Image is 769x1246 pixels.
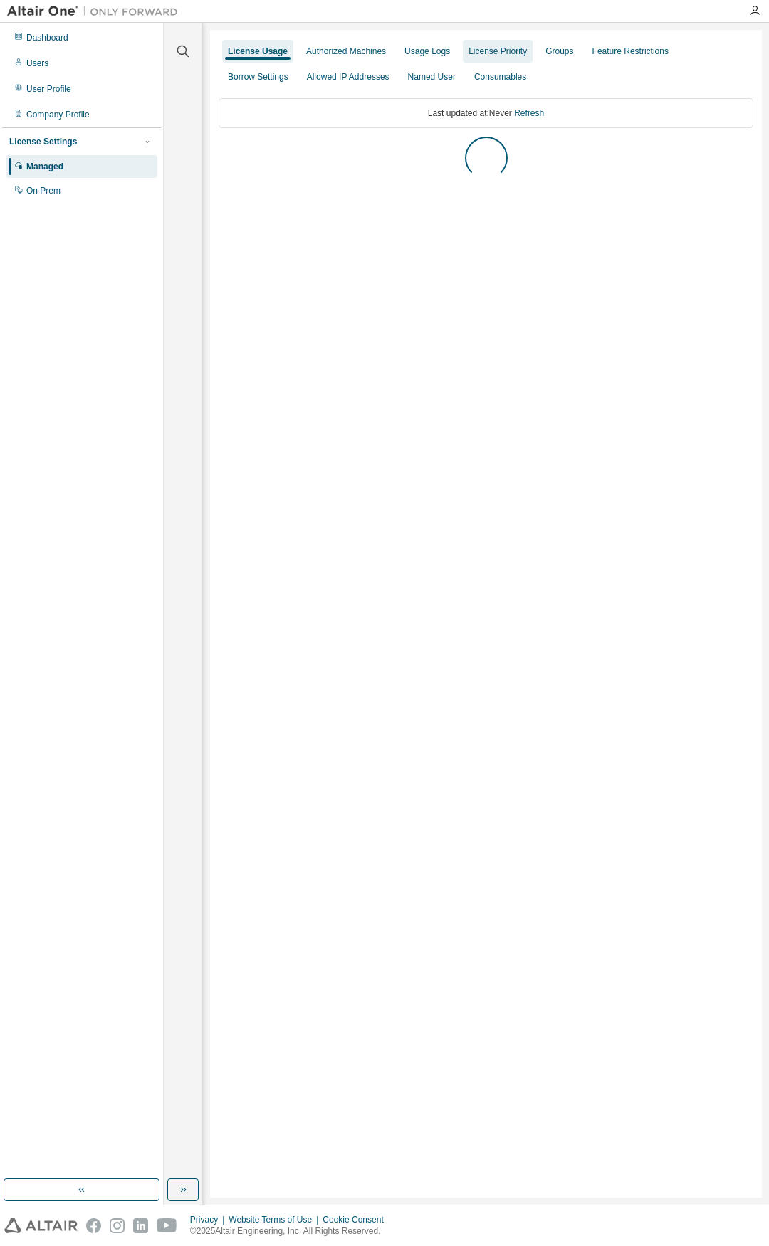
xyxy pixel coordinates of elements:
[86,1218,101,1233] img: facebook.svg
[514,108,544,118] a: Refresh
[26,58,48,69] div: Users
[26,32,68,43] div: Dashboard
[323,1214,392,1225] div: Cookie Consent
[306,46,386,57] div: Authorized Machines
[228,71,288,83] div: Borrow Settings
[9,136,77,147] div: License Settings
[110,1218,125,1233] img: instagram.svg
[592,46,669,57] div: Feature Restrictions
[7,4,185,19] img: Altair One
[26,109,90,120] div: Company Profile
[229,1214,323,1225] div: Website Terms of Use
[190,1214,229,1225] div: Privacy
[404,46,450,57] div: Usage Logs
[4,1218,78,1233] img: altair_logo.svg
[408,71,456,83] div: Named User
[26,185,61,196] div: On Prem
[26,161,63,172] div: Managed
[307,71,389,83] div: Allowed IP Addresses
[469,46,527,57] div: License Priority
[133,1218,148,1233] img: linkedin.svg
[545,46,573,57] div: Groups
[474,71,526,83] div: Consumables
[157,1218,177,1233] img: youtube.svg
[219,98,753,128] div: Last updated at: Never
[190,1225,392,1237] p: © 2025 Altair Engineering, Inc. All Rights Reserved.
[228,46,288,57] div: License Usage
[26,83,71,95] div: User Profile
